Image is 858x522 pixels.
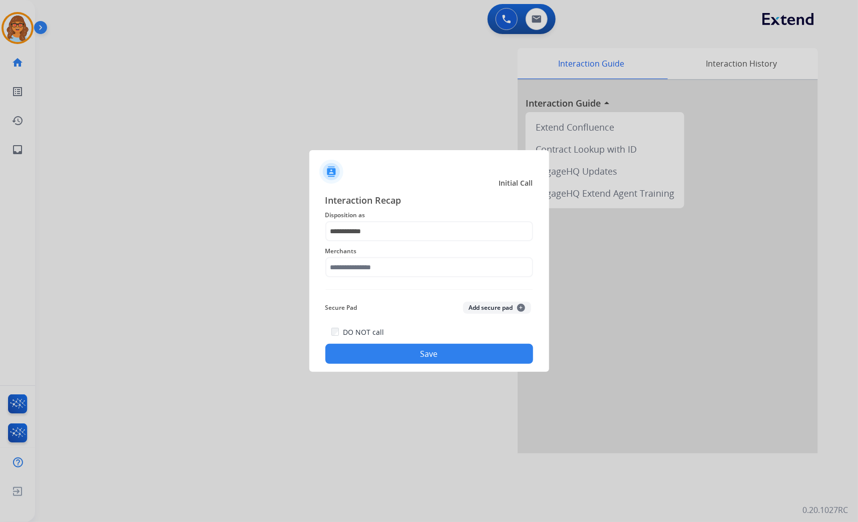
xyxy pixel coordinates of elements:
[499,178,533,188] span: Initial Call
[802,504,848,516] p: 0.20.1027RC
[517,304,525,312] span: +
[463,302,531,314] button: Add secure pad+
[325,302,357,314] span: Secure Pad
[325,193,533,209] span: Interaction Recap
[325,289,533,290] img: contact-recap-line.svg
[319,160,343,184] img: contactIcon
[325,344,533,364] button: Save
[325,209,533,221] span: Disposition as
[325,245,533,257] span: Merchants
[343,327,384,337] label: DO NOT call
